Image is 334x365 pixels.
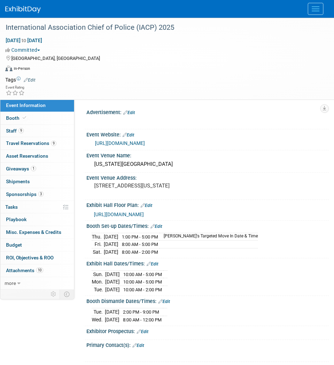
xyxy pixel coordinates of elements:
div: Event Venue Address: [86,173,329,181]
span: 10 [36,268,43,273]
a: Edit [151,224,162,229]
div: Booth Set-up Dates/Times: [86,221,329,230]
span: more [5,280,16,286]
a: Asset Reservations [0,150,74,162]
a: Giveaways1 [0,163,74,175]
div: Advertisement: [86,107,329,116]
span: 8:00 AM - 2:00 PM [122,249,158,255]
a: Edit [137,329,148,334]
span: [GEOGRAPHIC_DATA], [GEOGRAPHIC_DATA] [11,56,100,61]
span: 8:00 AM - 12:00 PM [123,317,162,322]
td: Sun. [92,270,105,278]
span: 9 [51,141,56,146]
span: Misc. Expenses & Credits [6,229,61,235]
td: Mon. [92,278,105,286]
span: Travel Reservations [6,140,56,146]
div: Event Venue Name: [86,150,329,159]
span: to [21,38,27,43]
a: Edit [158,299,170,304]
td: [DATE] [105,286,120,293]
span: Playbook [6,217,27,222]
td: Toggle Event Tabs [60,290,74,299]
span: Booth [6,115,28,121]
span: 8:00 AM - 5:00 PM [122,242,158,247]
a: ROI, Objectives & ROO [0,252,74,264]
td: [DATE] [105,308,119,316]
span: 10:00 AM - 5:00 PM [123,279,162,285]
div: Event Website: [86,129,329,139]
a: Budget [0,239,74,251]
div: Exhibit Hall Floor Plan: [86,200,329,209]
td: [DATE] [104,248,118,255]
span: Giveaways [6,166,36,172]
td: Tue. [92,286,105,293]
td: [DATE] [105,270,120,278]
span: 10:00 AM - 2:00 PM [123,287,162,292]
span: Asset Reservations [6,153,48,159]
a: Edit [123,110,135,115]
td: Tue. [92,308,105,316]
span: Sponsorships [6,191,44,197]
a: Misc. Expenses & Credits [0,226,74,238]
a: Tasks [0,201,74,213]
button: Menu [308,3,323,15]
a: Playbook [0,213,74,226]
a: Edit [24,78,35,83]
span: [DATE] [DATE] [5,37,43,44]
a: [URL][DOMAIN_NAME] [95,140,145,146]
span: Shipments [6,179,30,184]
td: Thu. [92,233,104,241]
i: Booth reservation complete [23,116,26,120]
div: Primary Contact(s): [86,340,329,349]
a: Edit [123,133,134,137]
td: [DATE] [104,241,118,248]
span: ROI, Objectives & ROO [6,255,53,260]
a: Attachments10 [0,264,74,277]
div: Event Rating [6,86,25,89]
a: Booth [0,112,74,124]
img: ExhibitDay [5,6,41,13]
span: 3 [38,191,44,197]
div: Exhibitor Prospectus: [86,326,329,335]
span: 2:00 PM - 9:00 PM [123,309,159,315]
td: Tags [5,76,35,83]
a: [URL][DOMAIN_NAME] [94,212,144,217]
a: Travel Reservations9 [0,137,74,150]
span: 10:00 AM - 5:00 PM [123,272,162,277]
span: Tasks [5,204,18,210]
a: Sponsorships3 [0,188,74,201]
td: Wed. [92,316,105,323]
span: 9 [18,128,24,133]
img: Format-Inperson.png [5,66,12,71]
button: Committed [5,46,43,54]
span: Event Information [6,102,46,108]
div: Event Format [5,64,325,75]
td: [DATE] [104,233,118,241]
td: Fri. [92,241,104,248]
div: Booth Dismantle Dates/Times: [86,296,329,305]
td: Sat. [92,248,104,255]
span: 1:00 PM - 5:00 PM [122,234,158,240]
span: Budget [6,242,22,248]
a: Edit [141,203,152,208]
td: Personalize Event Tab Strip [47,290,60,299]
span: Staff [6,128,24,134]
div: International Association Chief of Police (IACP) 2025 [3,21,320,34]
div: In-Person [13,66,30,71]
a: Event Information [0,99,74,112]
a: Edit [132,343,144,348]
td: [DATE] [105,316,119,323]
a: Staff9 [0,125,74,137]
span: 1 [31,166,36,171]
a: Edit [147,262,158,266]
a: more [0,277,74,290]
pre: [STREET_ADDRESS][US_STATE] [94,182,321,189]
div: Exhibit Hall Dates/Times: [86,258,329,268]
div: [US_STATE][GEOGRAPHIC_DATA] [92,159,323,170]
span: Attachments [6,268,43,273]
td: [PERSON_NAME]'s Targeted Move In Date & Time [159,233,258,241]
a: Shipments [0,175,74,188]
td: [DATE] [105,278,120,286]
